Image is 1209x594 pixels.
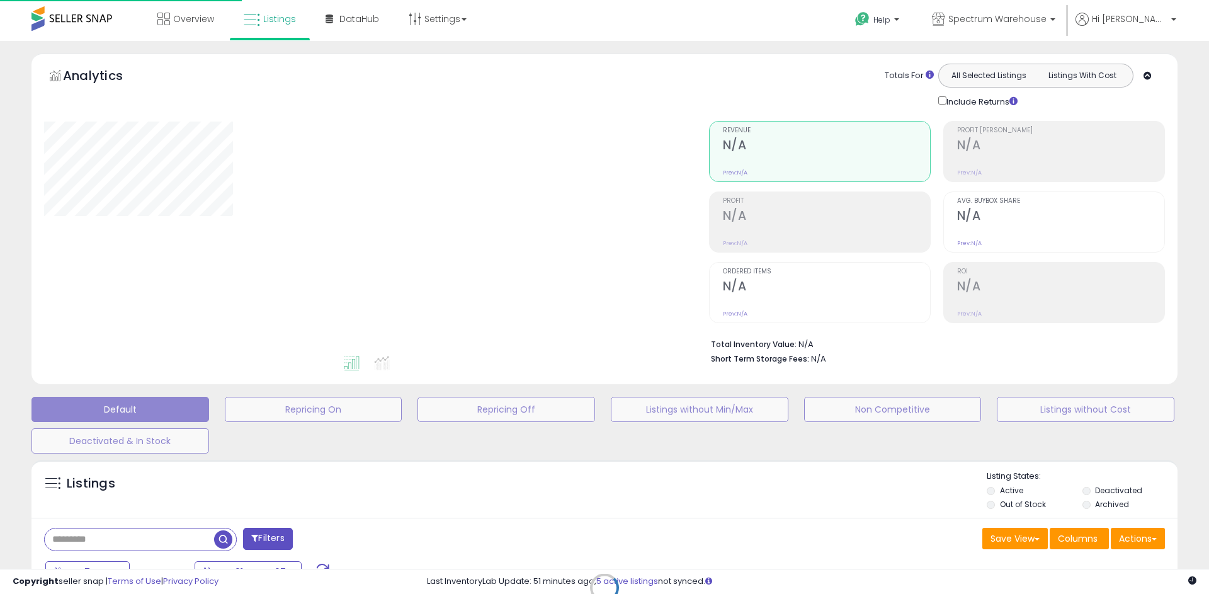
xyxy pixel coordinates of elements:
h2: N/A [723,279,930,296]
span: Hi [PERSON_NAME] [1092,13,1167,25]
a: Help [845,2,912,41]
span: Profit [PERSON_NAME] [957,127,1164,134]
span: N/A [811,353,826,365]
button: All Selected Listings [942,67,1036,84]
button: Listings without Min/Max [611,397,788,422]
h5: Analytics [63,67,147,88]
small: Prev: N/A [723,169,747,176]
li: N/A [711,336,1155,351]
div: seller snap | | [13,576,219,588]
button: Listings With Cost [1035,67,1129,84]
i: Get Help [854,11,870,27]
a: Hi [PERSON_NAME] [1076,13,1176,41]
h2: N/A [957,138,1164,155]
small: Prev: N/A [957,239,982,247]
button: Non Competitive [804,397,982,422]
button: Repricing On [225,397,402,422]
span: Profit [723,198,930,205]
span: Help [873,14,890,25]
strong: Copyright [13,575,59,587]
small: Prev: N/A [723,310,747,317]
span: Avg. Buybox Share [957,198,1164,205]
button: Deactivated & In Stock [31,428,209,454]
h2: N/A [723,138,930,155]
span: DataHub [339,13,379,25]
h2: N/A [957,279,1164,296]
span: ROI [957,268,1164,275]
span: Spectrum Warehouse [948,13,1047,25]
span: Listings [263,13,296,25]
div: Include Returns [929,94,1033,108]
b: Short Term Storage Fees: [711,353,809,364]
button: Repricing Off [417,397,595,422]
button: Listings without Cost [997,397,1174,422]
div: Totals For [885,70,934,82]
small: Prev: N/A [957,169,982,176]
small: Prev: N/A [723,239,747,247]
small: Prev: N/A [957,310,982,317]
span: Revenue [723,127,930,134]
span: Ordered Items [723,268,930,275]
b: Total Inventory Value: [711,339,797,350]
button: Default [31,397,209,422]
h2: N/A [723,208,930,226]
span: Overview [173,13,214,25]
h2: N/A [957,208,1164,226]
